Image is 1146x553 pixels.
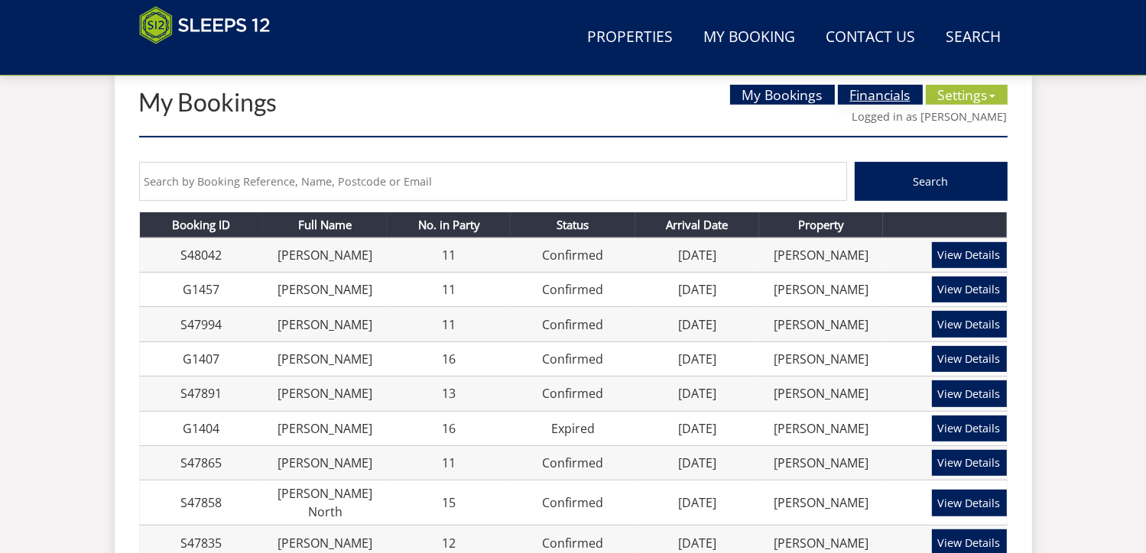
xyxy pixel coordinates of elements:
a: My Booking [698,21,802,55]
a: View Details [932,311,1007,337]
a: My Bookings [730,85,835,105]
a: 13 [442,385,456,402]
a: [PERSON_NAME] [774,385,868,402]
a: Confirmed [542,535,603,551]
a: [DATE] [678,281,716,298]
p: Chat Live with a Human! [21,23,173,35]
a: [PERSON_NAME] [278,351,372,367]
input: Search by Booking Reference, Name, Postcode or Email [139,162,847,201]
a: Financials [838,85,923,105]
a: [DATE] [678,351,716,367]
a: [DATE] [678,385,716,402]
a: View Details [932,346,1007,372]
a: Confirmed [542,385,603,402]
a: [PERSON_NAME] [774,454,868,471]
a: Logged in as [PERSON_NAME] [852,109,1008,124]
a: [DATE] [678,316,716,333]
a: S47858 [180,494,222,511]
a: [DATE] [678,535,716,551]
a: 16 [442,351,456,367]
a: View Details [932,450,1007,476]
a: [PERSON_NAME] [774,316,868,333]
a: 15 [442,494,456,511]
a: [PERSON_NAME] [278,385,372,402]
a: [PERSON_NAME] [774,247,868,264]
a: View Details [932,276,1007,302]
a: View Details [932,416,1007,441]
a: 11 [442,281,456,298]
a: Confirmed [542,494,603,511]
a: [PERSON_NAME] North [278,485,372,520]
a: View Details [932,490,1007,516]
a: Confirmed [542,316,603,333]
th: Full Name [263,212,387,238]
a: Confirmed [542,281,603,298]
a: [PERSON_NAME] [774,535,868,551]
a: G1407 [183,351,219,367]
a: Expired [551,420,595,437]
a: 11 [442,454,456,471]
a: View Details [932,242,1007,268]
a: 12 [442,535,456,551]
th: Status [511,212,635,238]
a: [PERSON_NAME] [278,316,372,333]
img: Sleeps 12 [139,6,271,44]
a: S48042 [180,247,222,264]
a: [PERSON_NAME] [774,281,868,298]
a: Settings [926,85,1008,105]
a: [PERSON_NAME] [278,281,372,298]
button: Search [855,162,1008,201]
a: Confirmed [542,247,603,264]
a: Confirmed [542,454,603,471]
th: Booking ID [139,212,263,238]
a: Confirmed [542,351,603,367]
a: View Details [932,380,1007,406]
a: G1404 [183,420,219,437]
th: Property [759,212,883,238]
a: [PERSON_NAME] [774,351,868,367]
a: Search [940,21,1008,55]
a: [PERSON_NAME] [774,420,868,437]
th: Arrival Date [635,212,759,238]
a: S47835 [180,535,222,551]
a: [PERSON_NAME] [278,454,372,471]
a: [DATE] [678,247,716,264]
span: Search [914,174,949,189]
a: [PERSON_NAME] [278,420,372,437]
a: S47865 [180,454,222,471]
th: No. in Party [387,212,511,238]
a: [PERSON_NAME] [278,535,372,551]
a: [DATE] [678,494,716,511]
a: My Bookings [139,87,278,117]
a: [DATE] [678,454,716,471]
a: 16 [442,420,456,437]
a: S47891 [180,385,222,402]
iframe: Customer reviews powered by Trustpilot [131,53,292,66]
a: 11 [442,247,456,264]
button: Open LiveChat chat widget [176,20,194,38]
a: 11 [442,316,456,333]
a: Contact Us [820,21,922,55]
a: [DATE] [678,420,716,437]
a: G1457 [183,281,219,298]
a: [PERSON_NAME] [774,494,868,511]
a: Properties [582,21,680,55]
a: S47994 [180,316,222,333]
a: [PERSON_NAME] [278,247,372,264]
